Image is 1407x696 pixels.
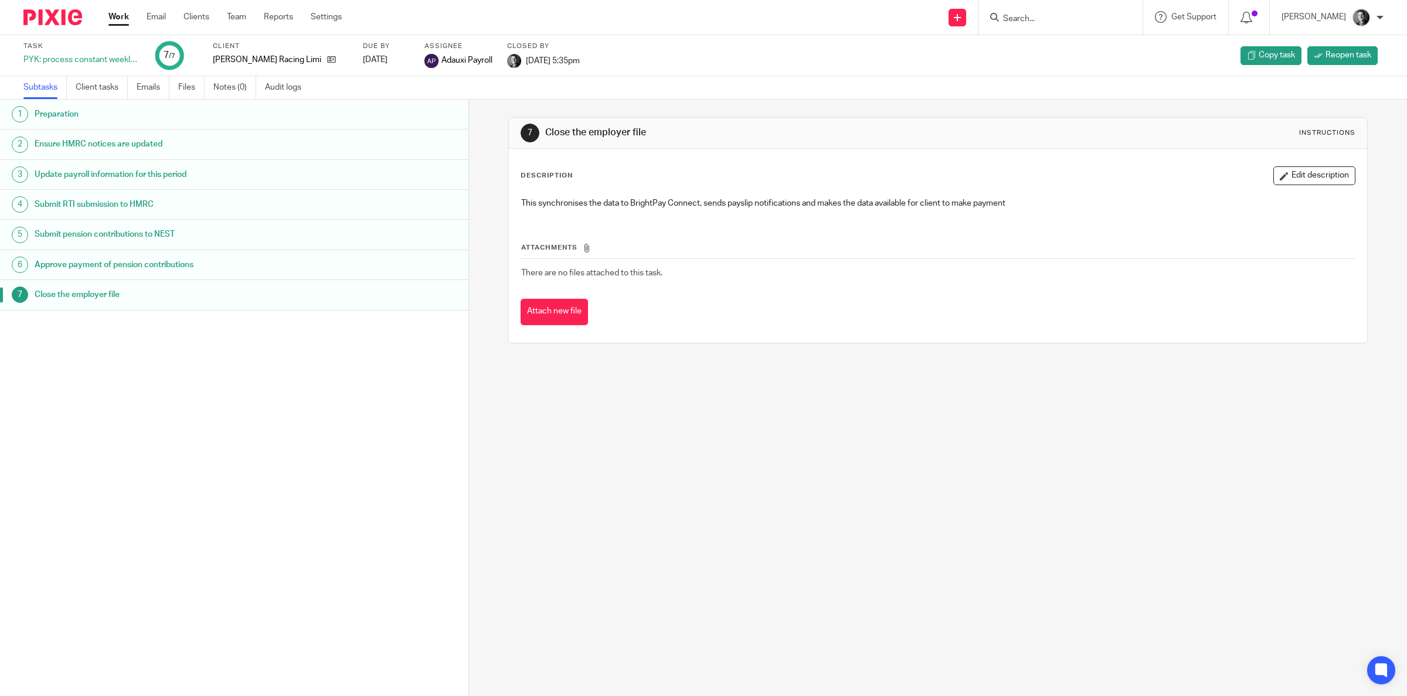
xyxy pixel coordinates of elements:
[521,244,577,251] span: Attachments
[137,76,169,99] a: Emails
[23,42,141,51] label: Task
[35,226,316,243] h1: Submit pension contributions to NEST
[1273,166,1355,185] button: Edit description
[169,53,175,59] small: /7
[35,135,316,153] h1: Ensure HMRC notices are updated
[1259,49,1295,61] span: Copy task
[213,42,348,51] label: Client
[35,256,316,274] h1: Approve payment of pension contributions
[424,54,439,68] img: svg%3E
[213,76,256,99] a: Notes (0)
[521,197,1355,209] p: This synchronises the data to BrightPay Connect, sends payslip notifications and makes the data a...
[521,299,588,325] button: Attach new file
[526,56,580,64] span: [DATE] 5:35pm
[363,54,410,66] div: [DATE]
[1282,11,1346,23] p: [PERSON_NAME]
[521,171,573,180] p: Description
[1326,49,1371,61] span: Reopen task
[311,11,342,23] a: Settings
[23,76,67,99] a: Subtasks
[35,196,316,213] h1: Submit RTI submission to HMRC
[507,54,521,68] img: DSC_9061-3.jpg
[424,42,492,51] label: Assignee
[12,227,28,243] div: 5
[12,196,28,213] div: 4
[507,42,580,51] label: Closed by
[1171,13,1216,21] span: Get Support
[164,49,175,62] div: 7
[363,42,410,51] label: Due by
[545,127,963,139] h1: Close the employer file
[521,269,662,277] span: There are no files attached to this task.
[76,76,128,99] a: Client tasks
[1352,8,1371,27] img: DSC_9061-3.jpg
[227,11,246,23] a: Team
[178,76,205,99] a: Files
[183,11,209,23] a: Clients
[265,76,310,99] a: Audit logs
[23,54,141,66] div: PYK: process constant weekly payroll and NEST pensions using BrightPay
[23,9,82,25] img: Pixie
[1307,46,1378,65] a: Reopen task
[213,54,321,66] p: [PERSON_NAME] Racing Limited
[1002,14,1107,25] input: Search
[521,124,539,142] div: 7
[1299,128,1355,138] div: Instructions
[12,137,28,153] div: 2
[12,286,28,303] div: 7
[12,166,28,183] div: 3
[35,105,316,123] h1: Preparation
[441,54,492,66] span: Adauxi Payroll
[108,11,129,23] a: Work
[1241,46,1301,65] a: Copy task
[147,11,166,23] a: Email
[264,11,293,23] a: Reports
[12,106,28,122] div: 1
[35,166,316,183] h1: Update payroll information for this period
[35,286,316,303] h1: Close the employer file
[12,257,28,273] div: 6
